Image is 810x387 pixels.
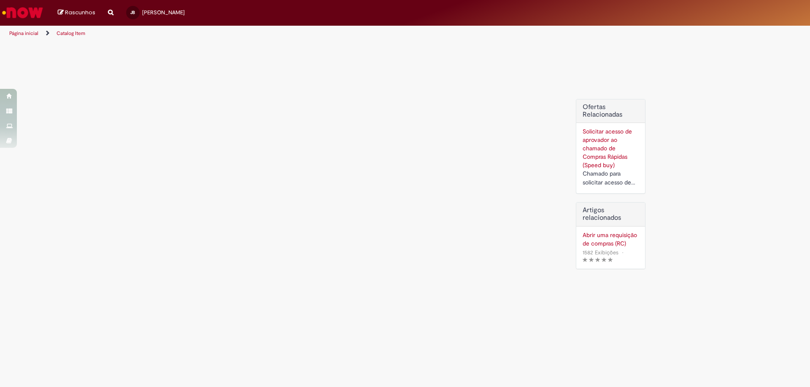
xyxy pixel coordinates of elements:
[583,169,639,187] div: Chamado para solicitar acesso de aprovador ao ticket de Speed buy
[1,4,44,21] img: ServiceNow
[620,247,625,258] span: •
[576,99,645,194] div: Ofertas Relacionadas
[583,104,639,118] h2: Ofertas Relacionadas
[142,9,185,16] span: [PERSON_NAME]
[57,30,85,37] a: Catalog Item
[583,249,618,256] span: 1582 Exibições
[583,231,639,248] a: Abrir uma requisição de compras (RC)
[6,26,534,41] ul: Trilhas de página
[58,9,95,17] a: Rascunhos
[583,207,639,222] h3: Artigos relacionados
[130,10,135,15] span: JB
[9,30,38,37] a: Página inicial
[65,8,95,16] span: Rascunhos
[583,128,632,169] a: Solicitar acesso de aprovador ao chamado de Compras Rápidas (Speed buy)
